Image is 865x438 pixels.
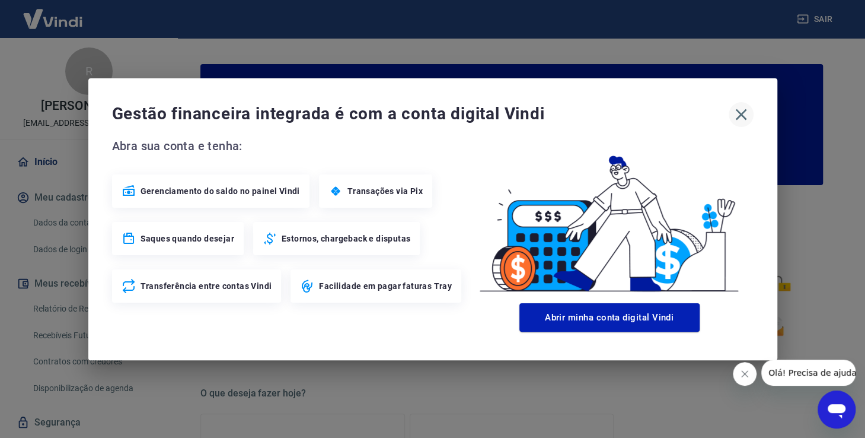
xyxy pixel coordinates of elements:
iframe: Fechar mensagem [733,362,757,386]
span: Transações via Pix [347,185,423,197]
span: Facilidade em pagar faturas Tray [319,280,452,292]
span: Saques quando desejar [141,233,234,245]
button: Abrir minha conta digital Vindi [519,303,700,332]
iframe: Mensagem da empresa [761,360,856,386]
span: Gerenciamento do saldo no painel Vindi [141,185,300,197]
img: Good Billing [465,137,754,299]
span: Estornos, chargeback e disputas [282,233,410,245]
iframe: Botão para abrir a janela de mensagens [818,391,856,429]
span: Abra sua conta e tenha: [112,137,465,155]
span: Transferência entre contas Vindi [141,280,272,292]
span: Olá! Precisa de ajuda? [7,8,100,18]
span: Gestão financeira integrada é com a conta digital Vindi [112,102,729,126]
